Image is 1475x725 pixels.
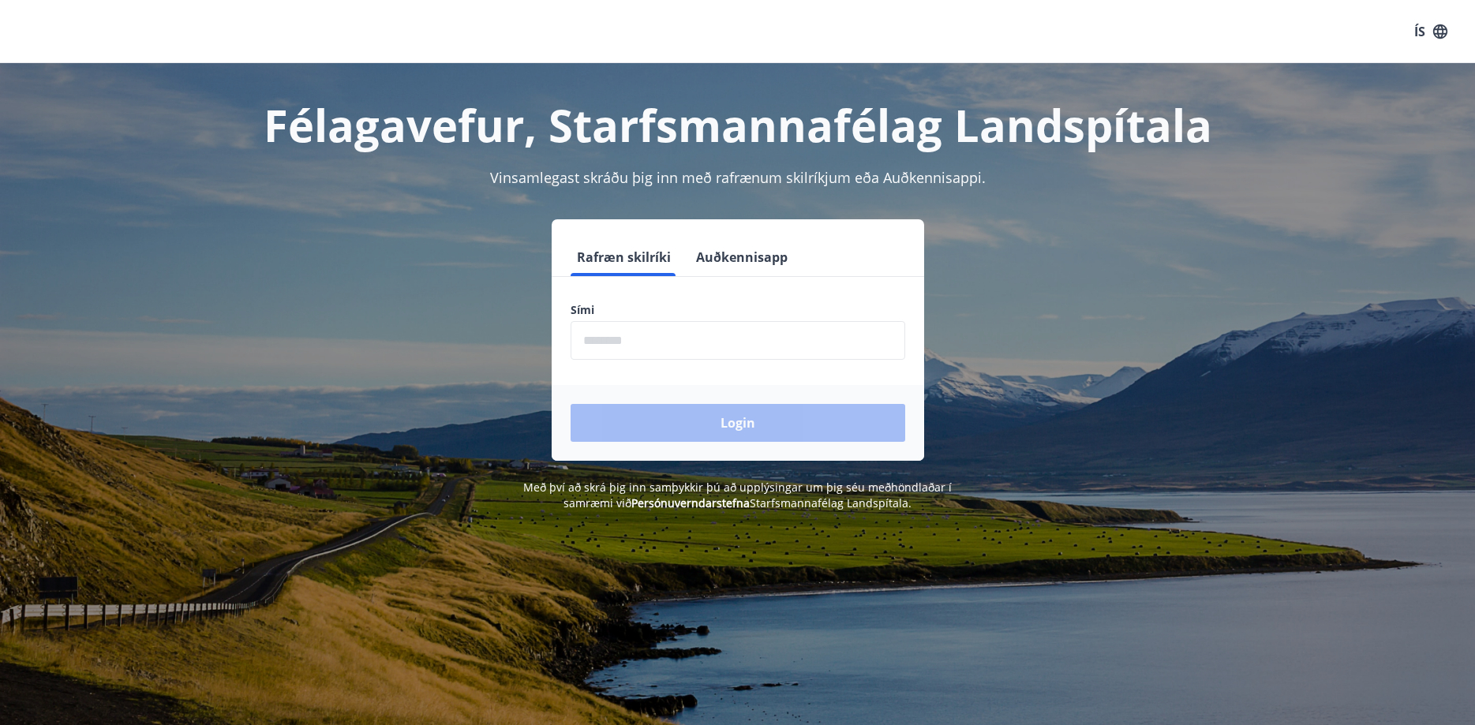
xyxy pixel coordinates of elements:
button: ÍS [1406,17,1456,46]
button: Rafræn skilríki [571,238,677,276]
button: Auðkennisapp [690,238,794,276]
span: Vinsamlegast skráðu þig inn með rafrænum skilríkjum eða Auðkennisappi. [490,168,986,187]
label: Sími [571,302,905,318]
h1: Félagavefur, Starfsmannafélag Landspítala [189,95,1287,155]
span: Með því að skrá þig inn samþykkir þú að upplýsingar um þig séu meðhöndlaðar í samræmi við Starfsm... [523,480,952,510]
a: Persónuverndarstefna [631,495,750,510]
